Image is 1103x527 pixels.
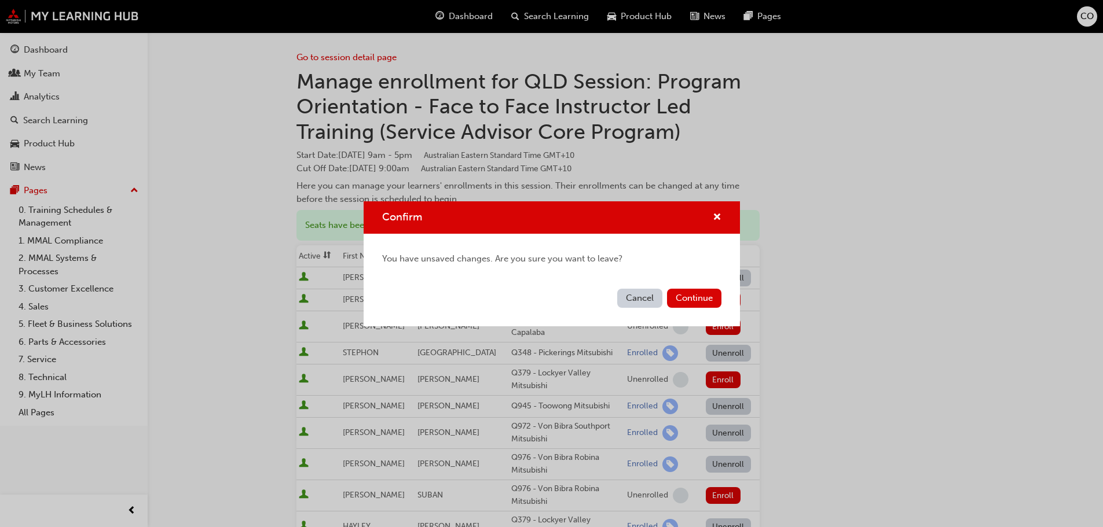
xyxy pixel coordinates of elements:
span: cross-icon [713,213,721,223]
div: You have unsaved changes. Are you sure you want to leave? [364,234,740,284]
button: Cancel [617,289,662,308]
span: Confirm [382,211,422,223]
div: Confirm [364,201,740,326]
button: cross-icon [713,211,721,225]
button: Continue [667,289,721,308]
